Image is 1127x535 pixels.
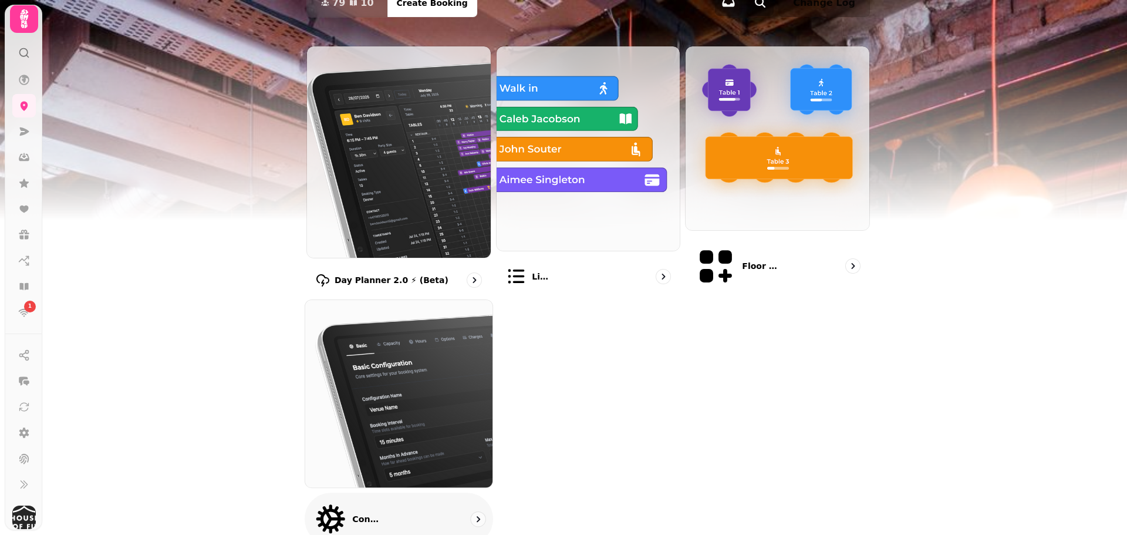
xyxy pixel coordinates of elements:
[296,291,502,497] img: Configuration
[742,260,782,272] p: Floor Plans (beta)
[468,274,480,286] svg: go to
[335,274,448,286] p: Day Planner 2.0 ⚡ (Beta)
[657,271,669,282] svg: go to
[28,302,32,311] span: 1
[10,506,38,529] button: User avatar
[686,46,869,230] img: Floor Plans (beta)
[847,260,859,272] svg: go to
[472,513,484,524] svg: go to
[12,301,36,324] a: 1
[532,271,552,282] p: List view
[685,46,870,297] a: Floor Plans (beta)Floor Plans (beta)
[352,513,383,524] p: Configuration
[12,506,36,529] img: User avatar
[497,46,680,251] img: List view
[496,46,681,297] a: List viewList view
[307,46,491,258] img: Day Planner 2.0 ⚡ (Beta)
[306,46,491,297] a: Day Planner 2.0 ⚡ (Beta)Day Planner 2.0 ⚡ (Beta)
